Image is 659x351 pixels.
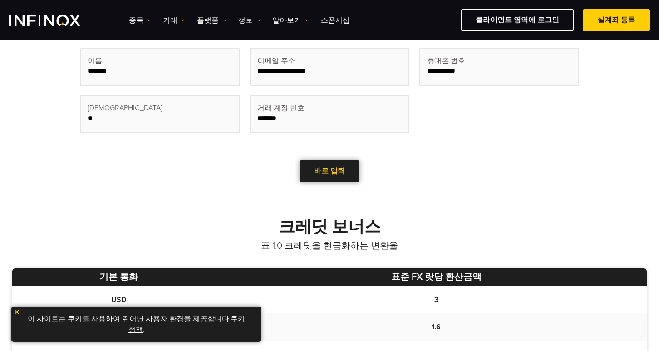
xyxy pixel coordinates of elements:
[226,313,647,341] td: 1.6
[88,102,162,113] span: [DEMOGRAPHIC_DATA]
[12,268,226,286] th: 기본 통화
[88,55,102,66] span: 이름
[272,15,310,26] a: 알아보기
[300,160,359,182] a: 바로 입력
[238,15,261,26] a: 정보
[163,15,186,26] a: 거래
[226,268,647,286] th: 표준 FX 랏당 환산금액
[226,286,647,313] td: 3
[321,15,350,26] a: 스폰서십
[9,15,102,26] a: INFINOX Logo
[461,9,574,31] a: 클라이언트 영역에 로그인
[16,311,256,337] p: 이 사이트는 쿠키를 사용하여 뛰어난 사용자 환경을 제공합니다. .
[279,217,381,237] strong: 크레딧 보너스
[129,15,152,26] a: 종목
[257,55,295,66] span: 이메일 주소
[12,286,226,313] td: USD
[257,102,305,113] span: 거래 계정 번호
[427,55,465,66] span: 휴대폰 번호
[14,309,20,315] img: yellow close icon
[12,239,647,252] p: 표 1.0 크레딧을 현금화하는 변환율
[197,15,227,26] a: 플랫폼
[583,9,650,31] a: 실계좌 등록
